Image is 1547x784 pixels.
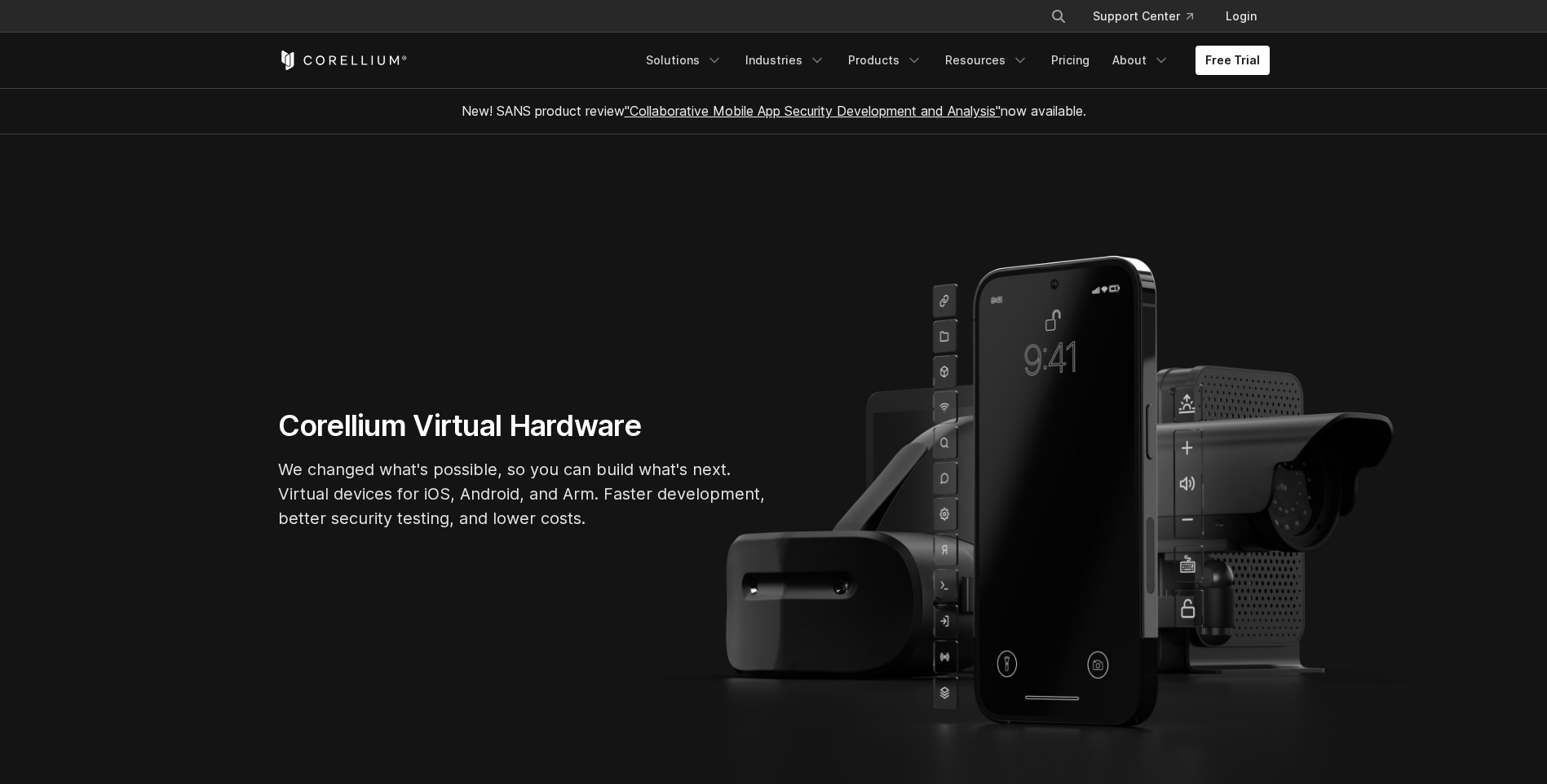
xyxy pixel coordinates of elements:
[625,103,1001,119] a: "Collaborative Mobile App Security Development and Analysis"
[636,46,732,75] a: Solutions
[935,46,1038,75] a: Resources
[278,457,767,531] p: We changed what's possible, so you can build what's next. Virtual devices for iOS, Android, and A...
[1213,2,1270,31] a: Login
[1044,2,1073,31] button: Search
[278,407,767,444] h1: Corellium Virtual Hardware
[278,51,408,70] a: Corellium Home
[1041,46,1099,75] a: Pricing
[1103,46,1179,75] a: About
[462,103,1086,119] span: New! SANS product review now available.
[1080,2,1206,31] a: Support Center
[736,46,835,75] a: Industries
[1031,2,1270,31] div: Navigation Menu
[1196,46,1270,75] a: Free Trial
[636,46,1270,75] div: Navigation Menu
[838,46,932,75] a: Products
